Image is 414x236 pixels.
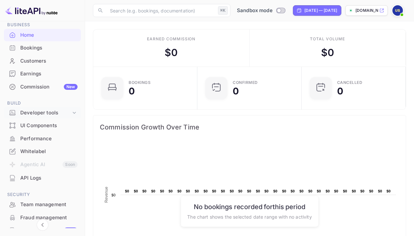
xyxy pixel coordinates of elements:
[233,87,239,96] div: 0
[104,187,109,203] text: Revenue
[195,189,199,193] text: $0
[187,213,312,220] p: The chart shows the selected date range with no activity
[355,8,378,13] p: [DOMAIN_NAME]
[282,189,286,193] text: $0
[4,145,81,158] div: Whitelabel
[4,29,81,42] div: Home
[129,87,135,96] div: 0
[169,189,173,193] text: $0
[378,189,382,193] text: $0
[256,189,260,193] text: $0
[186,189,190,193] text: $0
[20,44,78,52] div: Bookings
[4,191,81,198] span: Security
[334,189,338,193] text: $0
[20,31,78,39] div: Home
[20,57,78,65] div: Customers
[4,100,81,107] span: Build
[142,189,147,193] text: $0
[4,132,81,145] div: Performance
[147,36,195,42] div: Earned commission
[177,189,182,193] text: $0
[264,189,269,193] text: $0
[369,189,373,193] text: $0
[4,145,81,157] a: Whitelabel
[20,135,78,143] div: Performance
[4,172,81,184] a: API Logs
[4,42,81,54] a: Bookings
[4,107,81,119] div: Developer tools
[20,214,78,222] div: Fraud management
[299,189,304,193] text: $0
[4,81,81,93] a: CommissionNew
[317,189,321,193] text: $0
[238,189,243,193] text: $0
[343,189,347,193] text: $0
[321,45,334,60] div: $ 0
[387,189,391,193] text: $0
[4,21,81,29] span: Business
[4,29,81,41] a: Home
[4,55,81,67] a: Customers
[4,211,81,224] div: Fraud management
[20,83,78,91] div: Commission
[326,189,330,193] text: $0
[352,189,356,193] text: $0
[230,189,234,193] text: $0
[337,81,363,85] div: CANCELLED
[160,189,164,193] text: $0
[20,70,78,78] div: Earnings
[4,198,81,210] a: Team management
[4,119,81,132] div: UI Components
[165,45,178,60] div: $ 0
[20,174,78,182] div: API Logs
[4,198,81,211] div: Team management
[20,122,78,129] div: UI Components
[111,193,116,197] text: $0
[233,81,258,85] div: Confirmed
[273,189,278,193] text: $0
[151,189,155,193] text: $0
[134,189,138,193] text: $0
[20,227,78,234] div: Audit logs
[187,203,312,210] h6: No bookings recorded for this period
[234,7,288,14] div: Switch to Production mode
[310,36,345,42] div: Total volume
[308,189,313,193] text: $0
[291,189,295,193] text: $0
[64,227,78,233] div: New
[129,81,151,85] div: Bookings
[218,6,228,15] div: ⌘K
[4,132,81,145] a: Performance
[20,109,71,117] div: Developer tools
[125,189,129,193] text: $0
[4,119,81,131] a: UI Components
[337,87,343,96] div: 0
[304,8,337,13] div: [DATE] — [DATE]
[106,4,215,17] input: Search (e.g. bookings, documentation)
[237,7,273,14] span: Sandbox mode
[221,189,225,193] text: $0
[20,201,78,208] div: Team management
[204,189,208,193] text: $0
[64,84,78,90] div: New
[212,189,216,193] text: $0
[4,211,81,224] a: Fraud management
[100,122,399,132] span: Commission Growth Over Time
[247,189,251,193] text: $0
[5,5,58,16] img: LiteAPI logo
[20,148,78,155] div: Whitelabel
[4,68,81,80] a: Earnings
[392,5,403,16] img: uV s
[360,189,365,193] text: $0
[37,219,48,231] button: Collapse navigation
